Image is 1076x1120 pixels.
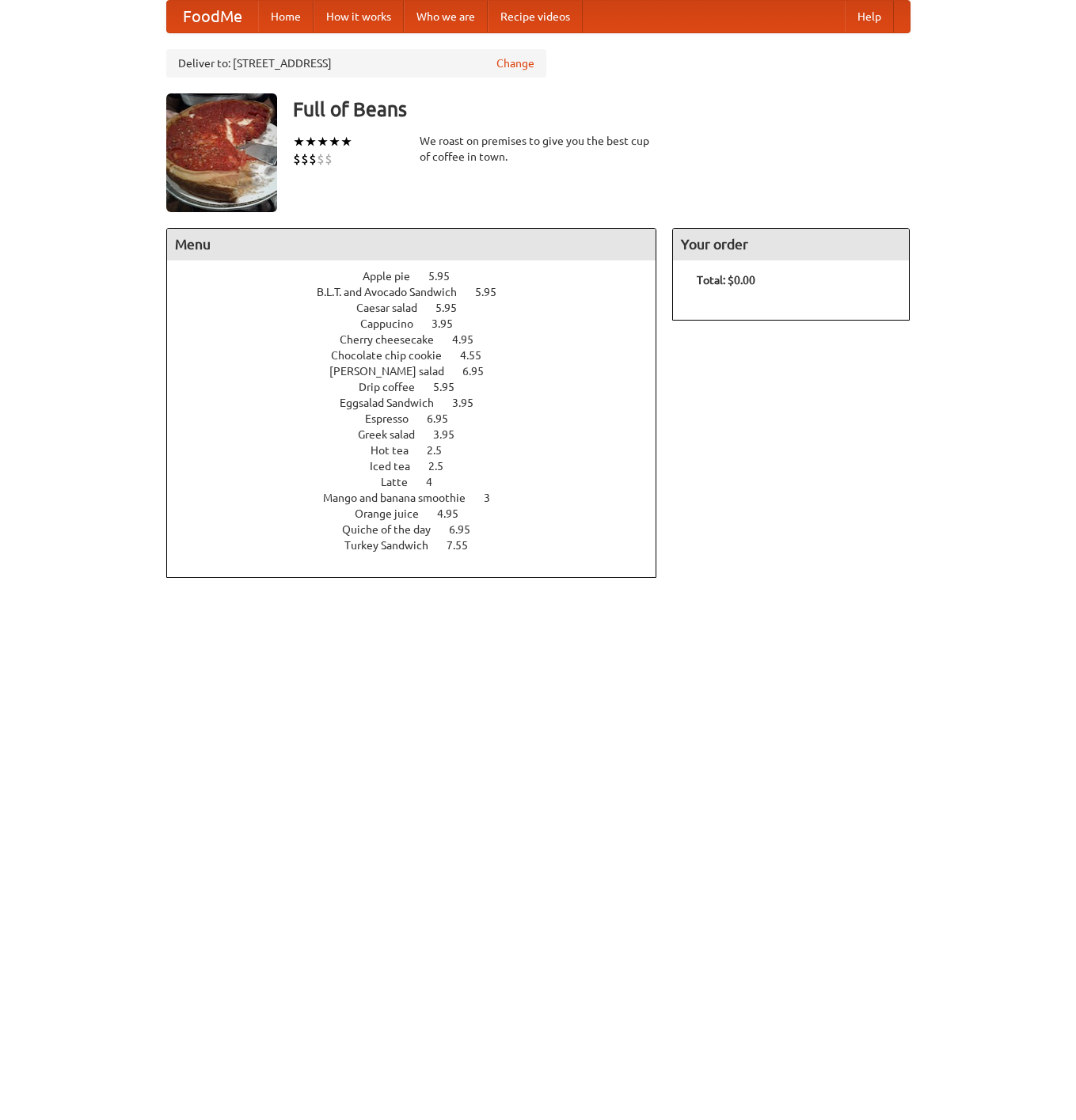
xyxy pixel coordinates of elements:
a: Hot tea 2.5 [371,444,471,457]
a: Latte 4 [381,476,462,488]
span: 3.95 [433,428,470,441]
a: Caesar salad 5.95 [356,302,486,314]
span: 4.95 [437,507,474,520]
span: Drip coffee [359,381,431,393]
img: angular.jpg [166,93,277,212]
span: Cappucino [360,317,429,330]
span: 4.95 [452,333,489,346]
li: ★ [340,133,352,150]
span: Cherry cheesecake [340,333,450,346]
h4: Your order [673,229,909,260]
li: $ [317,150,325,168]
span: [PERSON_NAME] salad [329,365,460,378]
span: 3 [484,492,506,504]
a: Change [496,55,534,71]
span: 6.95 [427,412,464,425]
div: Deliver to: [STREET_ADDRESS] [166,49,546,78]
li: ★ [329,133,340,150]
a: B.L.T. and Avocado Sandwich 5.95 [317,286,526,298]
span: Mango and banana smoothie [323,492,481,504]
li: $ [325,150,333,168]
span: Iced tea [370,460,426,473]
a: Espresso 6.95 [365,412,477,425]
span: Turkey Sandwich [344,539,444,552]
a: Chocolate chip cookie 4.55 [331,349,511,362]
a: Help [845,1,894,32]
span: Orange juice [355,507,435,520]
li: $ [301,150,309,168]
span: 7.55 [447,539,484,552]
li: ★ [317,133,329,150]
li: ★ [305,133,317,150]
a: Recipe videos [488,1,583,32]
a: FoodMe [167,1,258,32]
span: 2.5 [427,444,458,457]
a: Quiche of the day 6.95 [342,523,500,536]
span: Quiche of the day [342,523,447,536]
span: Hot tea [371,444,424,457]
a: Home [258,1,314,32]
span: Latte [381,476,424,488]
a: Drip coffee 5.95 [359,381,484,393]
a: Greek salad 3.95 [358,428,484,441]
span: Espresso [365,412,424,425]
span: 4 [426,476,448,488]
li: ★ [293,133,305,150]
a: Cherry cheesecake 4.95 [340,333,503,346]
div: We roast on premises to give you the best cup of coffee in town. [420,133,657,165]
a: Who we are [404,1,488,32]
span: 5.95 [435,302,473,314]
span: 3.95 [432,317,469,330]
span: 4.55 [460,349,497,362]
a: Apple pie 5.95 [363,270,479,283]
h3: Full of Beans [293,93,911,125]
span: 5.95 [475,286,512,298]
a: How it works [314,1,404,32]
span: 3.95 [452,397,489,409]
span: 6.95 [449,523,486,536]
a: [PERSON_NAME] salad 6.95 [329,365,513,378]
span: Eggsalad Sandwich [340,397,450,409]
span: 5.95 [433,381,470,393]
a: Iced tea 2.5 [370,460,473,473]
a: Cappucino 3.95 [360,317,482,330]
span: 5.95 [428,270,466,283]
a: Mango and banana smoothie 3 [323,492,519,504]
li: $ [309,150,317,168]
span: Caesar salad [356,302,433,314]
span: Chocolate chip cookie [331,349,458,362]
span: Apple pie [363,270,426,283]
span: B.L.T. and Avocado Sandwich [317,286,473,298]
span: 6.95 [462,365,500,378]
a: Turkey Sandwich 7.55 [344,539,497,552]
b: Total: $0.00 [697,274,755,287]
a: Eggsalad Sandwich 3.95 [340,397,503,409]
li: $ [293,150,301,168]
span: Greek salad [358,428,431,441]
span: 2.5 [428,460,459,473]
h4: Menu [167,229,656,260]
a: Orange juice 4.95 [355,507,488,520]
